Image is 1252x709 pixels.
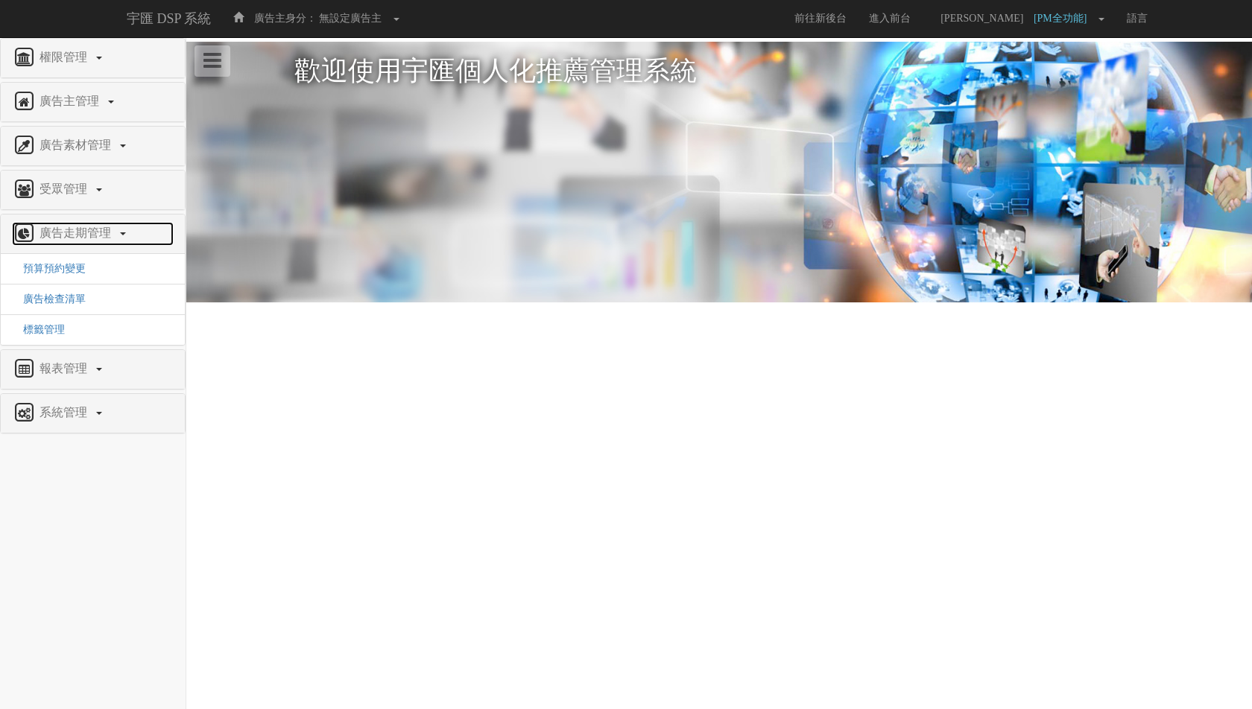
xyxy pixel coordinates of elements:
[36,226,118,239] span: 廣告走期管理
[319,13,382,24] span: 無設定廣告主
[12,293,86,305] a: 廣告檢查清單
[12,134,174,158] a: 廣告素材管理
[12,46,174,70] a: 權限管理
[12,401,174,425] a: 系統管理
[12,357,174,381] a: 報表管理
[12,324,65,335] a: 標籤管理
[1034,13,1095,24] span: [PM全功能]
[12,263,86,274] a: 預算預約變更
[294,57,1144,86] h1: 歡迎使用宇匯個人化推薦管理系統
[36,139,118,151] span: 廣告素材管理
[36,406,95,419] span: 系統管理
[12,178,174,202] a: 受眾管理
[36,362,95,375] span: 報表管理
[36,182,95,195] span: 受眾管理
[12,222,174,246] a: 廣告走期管理
[36,95,107,107] span: 廣告主管理
[254,13,317,24] span: 廣告主身分：
[36,51,95,63] span: 權限管理
[12,90,174,114] a: 廣告主管理
[933,13,1031,24] span: [PERSON_NAME]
